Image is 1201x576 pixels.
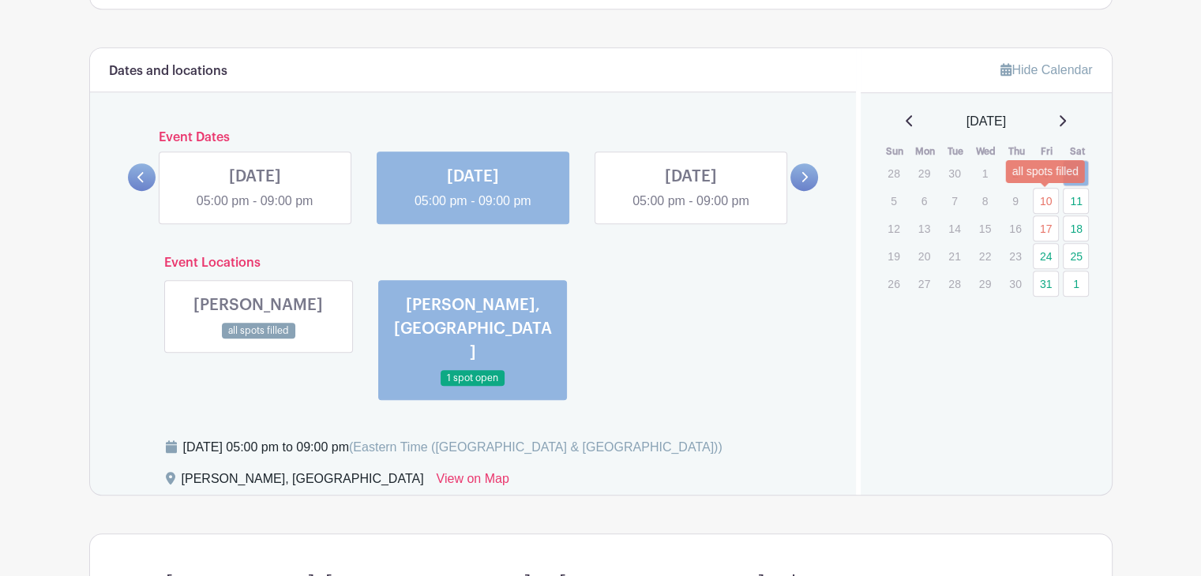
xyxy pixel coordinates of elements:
[1063,271,1089,297] a: 1
[1033,243,1059,269] a: 24
[880,189,906,213] p: 5
[1032,144,1063,159] th: Fri
[349,440,722,454] span: (Eastern Time ([GEOGRAPHIC_DATA] & [GEOGRAPHIC_DATA]))
[1000,63,1092,77] a: Hide Calendar
[972,161,998,185] p: 1
[910,144,941,159] th: Mon
[911,244,937,268] p: 20
[1063,215,1089,241] a: 18
[941,216,967,241] p: 14
[972,189,998,213] p: 8
[880,271,906,296] p: 26
[911,271,937,296] p: 27
[156,130,791,145] h6: Event Dates
[880,144,910,159] th: Sun
[941,189,967,213] p: 7
[1063,188,1089,214] a: 11
[972,216,998,241] p: 15
[183,438,722,457] div: [DATE] 05:00 pm to 09:00 pm
[911,189,937,213] p: 6
[880,244,906,268] p: 19
[1063,243,1089,269] a: 25
[941,271,967,296] p: 28
[972,271,998,296] p: 29
[152,256,795,271] h6: Event Locations
[971,144,1002,159] th: Wed
[911,161,937,185] p: 29
[941,244,967,268] p: 21
[1002,271,1028,296] p: 30
[1062,144,1093,159] th: Sat
[1033,188,1059,214] a: 10
[880,216,906,241] p: 12
[1033,271,1059,297] a: 31
[911,216,937,241] p: 13
[966,112,1006,131] span: [DATE]
[109,64,227,79] h6: Dates and locations
[941,161,967,185] p: 30
[1033,215,1059,241] a: 17
[1006,159,1085,182] div: all spots filled
[1002,161,1028,185] p: 2
[1001,144,1032,159] th: Thu
[1002,244,1028,268] p: 23
[972,244,998,268] p: 22
[437,469,509,495] a: View on Map
[182,469,424,495] div: [PERSON_NAME], [GEOGRAPHIC_DATA]
[880,161,906,185] p: 28
[1002,216,1028,241] p: 16
[1002,189,1028,213] p: 9
[940,144,971,159] th: Tue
